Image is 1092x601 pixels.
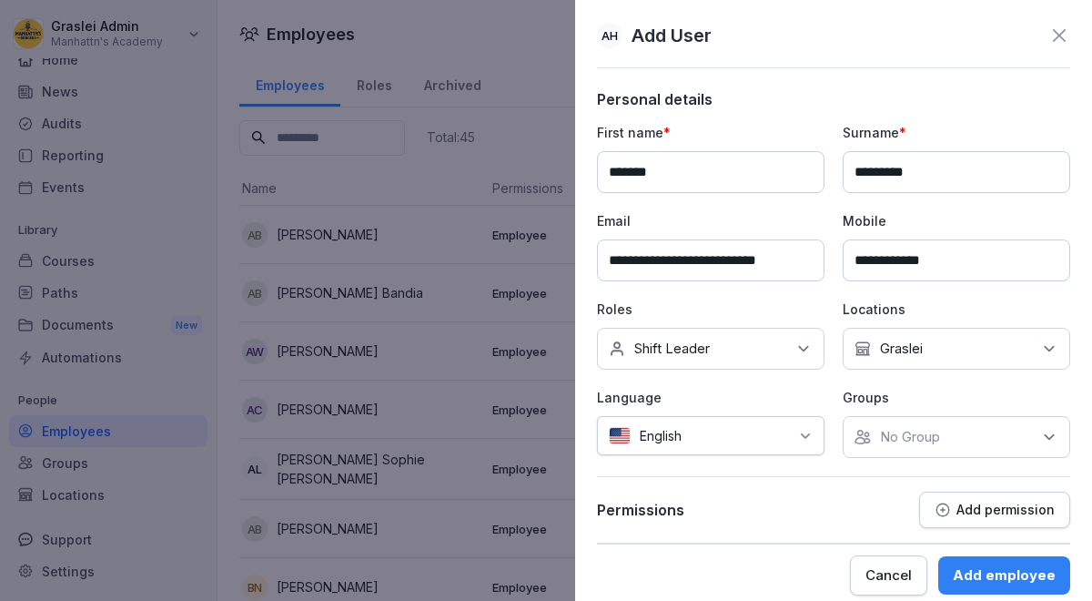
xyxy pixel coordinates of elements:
[843,123,1070,142] p: Surname
[880,340,923,358] p: Graslei
[634,340,710,358] p: Shift Leader
[880,428,940,446] p: No Group
[956,503,1055,517] p: Add permission
[843,300,1070,319] p: Locations
[632,22,712,49] p: Add User
[938,556,1070,595] button: Add employee
[597,211,824,230] p: Email
[597,300,824,319] p: Roles
[597,501,684,519] p: Permissions
[597,123,824,142] p: First name
[919,492,1070,528] button: Add permission
[865,565,912,586] div: Cancel
[843,388,1070,407] p: Groups
[597,416,824,455] div: English
[597,388,824,407] p: Language
[850,555,927,596] button: Cancel
[843,211,1070,230] p: Mobile
[609,427,631,444] img: us.svg
[597,23,622,48] div: AH
[597,90,1070,108] p: Personal details
[953,565,1056,586] div: Add employee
